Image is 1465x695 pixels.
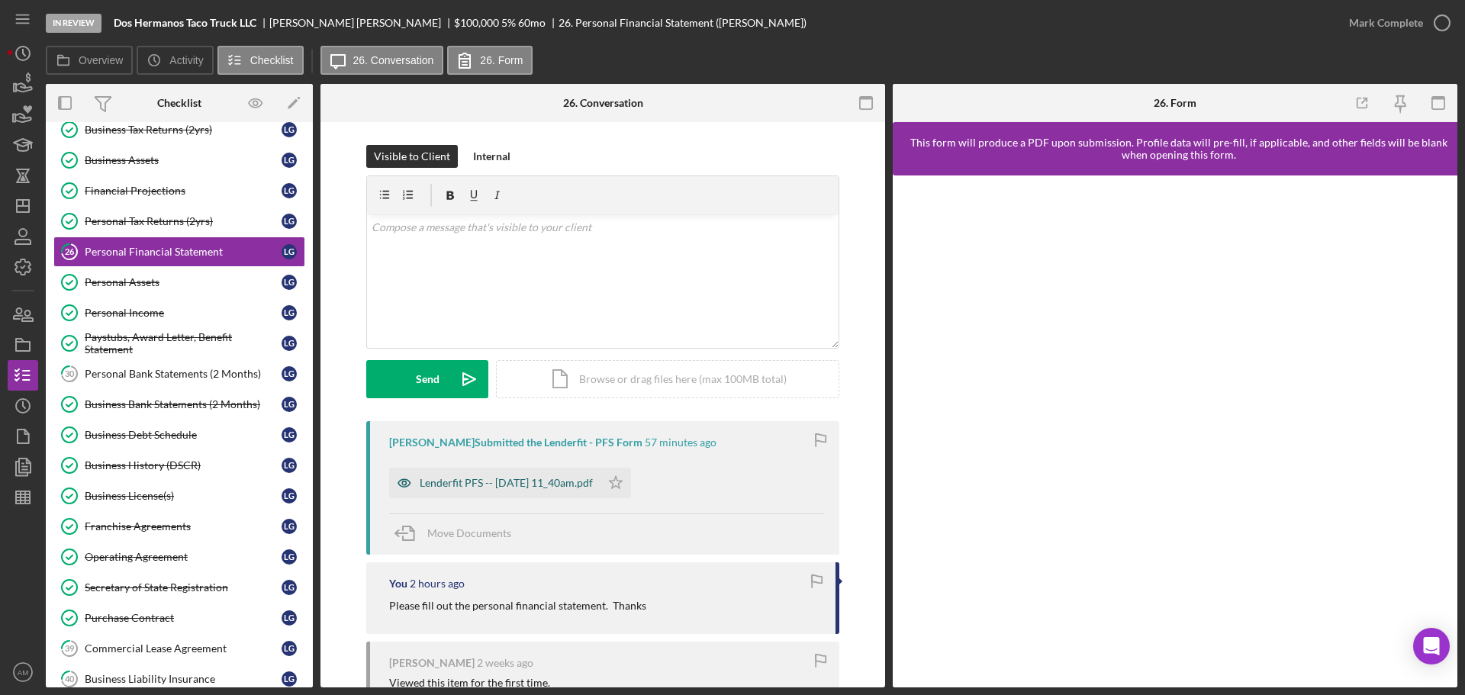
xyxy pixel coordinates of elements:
div: You [389,578,407,590]
label: 26. Form [480,54,523,66]
div: L G [282,519,297,534]
div: L G [282,305,297,320]
div: [PERSON_NAME] [PERSON_NAME] [269,17,454,29]
div: L G [282,641,297,656]
label: Checklist [250,54,294,66]
div: Financial Projections [85,185,282,197]
a: 26Personal Financial StatementLG [53,236,305,267]
div: Open Intercom Messenger [1413,628,1450,664]
div: L G [282,183,297,198]
div: L G [282,671,297,687]
div: Visible to Client [374,145,450,168]
div: L G [282,610,297,626]
span: Move Documents [427,526,511,539]
button: Overview [46,46,133,75]
div: Business History (DSCR) [85,459,282,471]
button: Lenderfit PFS -- [DATE] 11_40am.pdf [389,468,631,498]
div: [PERSON_NAME] [389,657,475,669]
a: Operating AgreementLG [53,542,305,572]
div: L G [282,580,297,595]
a: Business AssetsLG [53,145,305,175]
button: Internal [465,145,518,168]
div: Business Debt Schedule [85,429,282,441]
div: 26. Conversation [563,97,643,109]
div: Business License(s) [85,490,282,502]
div: L G [282,244,297,259]
text: AM [18,668,28,677]
div: Internal [473,145,510,168]
div: L G [282,549,297,565]
button: Checklist [217,46,304,75]
div: Personal Income [85,307,282,319]
div: 60 mo [518,17,546,29]
time: 2025-09-25 14:26 [410,578,465,590]
div: Business Tax Returns (2yrs) [85,124,282,136]
div: Personal Assets [85,276,282,288]
button: Send [366,360,488,398]
div: Purchase Contract [85,612,282,624]
div: Personal Financial Statement [85,246,282,258]
div: Business Assets [85,154,282,166]
a: Personal Tax Returns (2yrs)LG [53,206,305,236]
div: L G [282,336,297,351]
div: This form will produce a PDF upon submission. Profile data will pre-fill, if applicable, and othe... [900,137,1457,161]
label: Overview [79,54,123,66]
time: 2025-09-25 15:40 [645,436,716,449]
time: 2025-09-12 14:40 [477,657,533,669]
div: L G [282,153,297,168]
button: Visible to Client [366,145,458,168]
div: Operating Agreement [85,551,282,563]
span: $100,000 [454,16,499,29]
a: Business License(s)LG [53,481,305,511]
label: Activity [169,54,203,66]
button: Move Documents [389,514,526,552]
div: Lenderfit PFS -- [DATE] 11_40am.pdf [420,477,593,489]
div: Business Liability Insurance [85,673,282,685]
div: Checklist [157,97,201,109]
div: Franchise Agreements [85,520,282,533]
div: Viewed this item for the first time. [389,677,550,689]
a: Personal IncomeLG [53,298,305,328]
tspan: 39 [65,643,75,653]
a: Purchase ContractLG [53,603,305,633]
div: L G [282,214,297,229]
b: Dos Hermanos Taco Truck LLC [114,17,256,29]
button: Mark Complete [1334,8,1457,38]
button: 26. Conversation [320,46,444,75]
div: 26. Personal Financial Statement ([PERSON_NAME]) [559,17,807,29]
div: Secretary of State Registration [85,581,282,594]
a: Franchise AgreementsLG [53,511,305,542]
div: L G [282,458,297,473]
div: L G [282,427,297,442]
div: Personal Bank Statements (2 Months) [85,368,282,380]
div: Mark Complete [1349,8,1423,38]
a: Business History (DSCR)LG [53,450,305,481]
a: Financial ProjectionsLG [53,175,305,206]
a: 39Commercial Lease AgreementLG [53,633,305,664]
div: Business Bank Statements (2 Months) [85,398,282,410]
iframe: Lenderfit form [908,191,1444,672]
div: 5 % [501,17,516,29]
div: L G [282,397,297,412]
a: Business Bank Statements (2 Months)LG [53,389,305,420]
a: Personal AssetsLG [53,267,305,298]
a: Business Tax Returns (2yrs)LG [53,114,305,145]
div: L G [282,275,297,290]
a: Paystubs, Award Letter, Benefit StatementLG [53,328,305,359]
button: Activity [137,46,213,75]
button: AM [8,657,38,687]
div: Send [416,360,439,398]
div: Commercial Lease Agreement [85,642,282,655]
tspan: 26 [65,246,75,256]
div: In Review [46,14,101,33]
div: L G [282,122,297,137]
p: Please fill out the personal financial statement. Thanks [389,597,646,614]
label: 26. Conversation [353,54,434,66]
button: 26. Form [447,46,533,75]
div: [PERSON_NAME] Submitted the Lenderfit - PFS Form [389,436,642,449]
div: Personal Tax Returns (2yrs) [85,215,282,227]
div: Paystubs, Award Letter, Benefit Statement [85,331,282,356]
tspan: 40 [65,674,75,684]
tspan: 30 [65,368,75,378]
a: 30Personal Bank Statements (2 Months)LG [53,359,305,389]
